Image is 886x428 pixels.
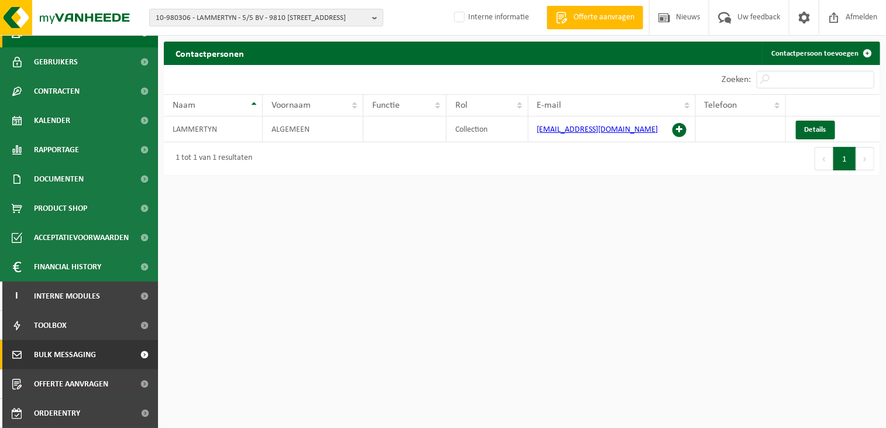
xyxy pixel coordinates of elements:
td: Collection [447,117,528,142]
span: Bulk Messaging [34,340,96,369]
span: Voornaam [272,101,311,110]
a: Contactpersoon toevoegen [762,42,879,65]
a: Details [796,121,835,139]
span: Toolbox [34,311,67,340]
td: LAMMERTYN [164,117,263,142]
span: Offerte aanvragen [571,12,637,23]
button: Previous [815,147,833,170]
button: Next [856,147,874,170]
span: Contracten [34,77,80,106]
span: Acceptatievoorwaarden [34,223,129,252]
span: Financial History [34,252,101,282]
button: 10-980306 - LAMMERTYN - 5/5 BV - 9810 [STREET_ADDRESS] [149,9,383,26]
a: Offerte aanvragen [547,6,643,29]
span: Gebruikers [34,47,78,77]
span: 10-980306 - LAMMERTYN - 5/5 BV - 9810 [STREET_ADDRESS] [156,9,368,27]
label: Zoeken: [722,76,751,85]
span: Interne modules [34,282,100,311]
span: Details [805,126,826,133]
span: Documenten [34,165,84,194]
span: Functie [372,101,400,110]
span: Orderentry Goedkeuring [34,399,132,428]
span: Product Shop [34,194,87,223]
span: Telefoon [705,101,737,110]
span: Rol [455,101,468,110]
span: Rapportage [34,135,79,165]
button: 1 [833,147,856,170]
td: ALGEMEEN [263,117,364,142]
span: Kalender [34,106,70,135]
span: Naam [173,101,195,110]
span: E-mail [537,101,562,110]
span: Offerte aanvragen [34,369,108,399]
div: 1 tot 1 van 1 resultaten [170,148,252,169]
h2: Contactpersonen [164,42,256,64]
a: [EMAIL_ADDRESS][DOMAIN_NAME] [537,125,658,134]
span: I [12,282,22,311]
label: Interne informatie [452,9,529,26]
